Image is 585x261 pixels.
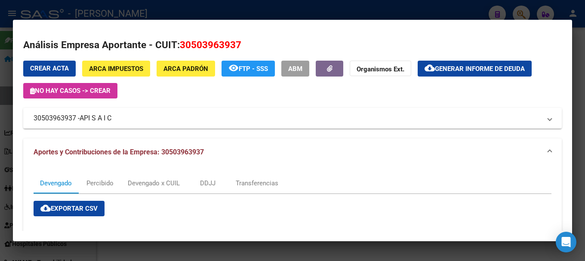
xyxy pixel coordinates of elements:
[281,61,309,77] button: ABM
[425,63,435,73] mat-icon: cloud_download
[128,178,180,188] div: Devengado x CUIL
[357,65,404,73] strong: Organismos Ext.
[23,38,562,52] h2: Análisis Empresa Aportante - CUIT:
[40,203,51,213] mat-icon: cloud_download
[23,61,76,77] button: Crear Acta
[236,178,278,188] div: Transferencias
[82,61,150,77] button: ARCA Impuestos
[157,61,215,77] button: ARCA Padrón
[40,178,72,188] div: Devengado
[34,148,204,156] span: Aportes y Contribuciones de la Empresa: 30503963937
[30,64,69,72] span: Crear Acta
[350,61,411,77] button: Organismos Ext.
[80,113,111,123] span: API S A I C
[34,113,541,123] mat-panel-title: 30503963937 -
[163,65,208,73] span: ARCA Padrón
[34,201,105,216] button: Exportar CSV
[40,205,98,212] span: Exportar CSV
[23,108,562,129] mat-expansion-panel-header: 30503963937 -API S A I C
[222,61,275,77] button: FTP - SSS
[23,83,117,98] button: No hay casos -> Crear
[200,178,216,188] div: DDJJ
[228,63,239,73] mat-icon: remove_red_eye
[89,65,143,73] span: ARCA Impuestos
[23,138,562,166] mat-expansion-panel-header: Aportes y Contribuciones de la Empresa: 30503963937
[86,178,114,188] div: Percibido
[435,65,525,73] span: Generar informe de deuda
[418,61,532,77] button: Generar informe de deuda
[30,87,111,95] span: No hay casos -> Crear
[288,65,302,73] span: ABM
[180,39,241,50] span: 30503963937
[239,65,268,73] span: FTP - SSS
[556,232,576,252] div: Open Intercom Messenger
